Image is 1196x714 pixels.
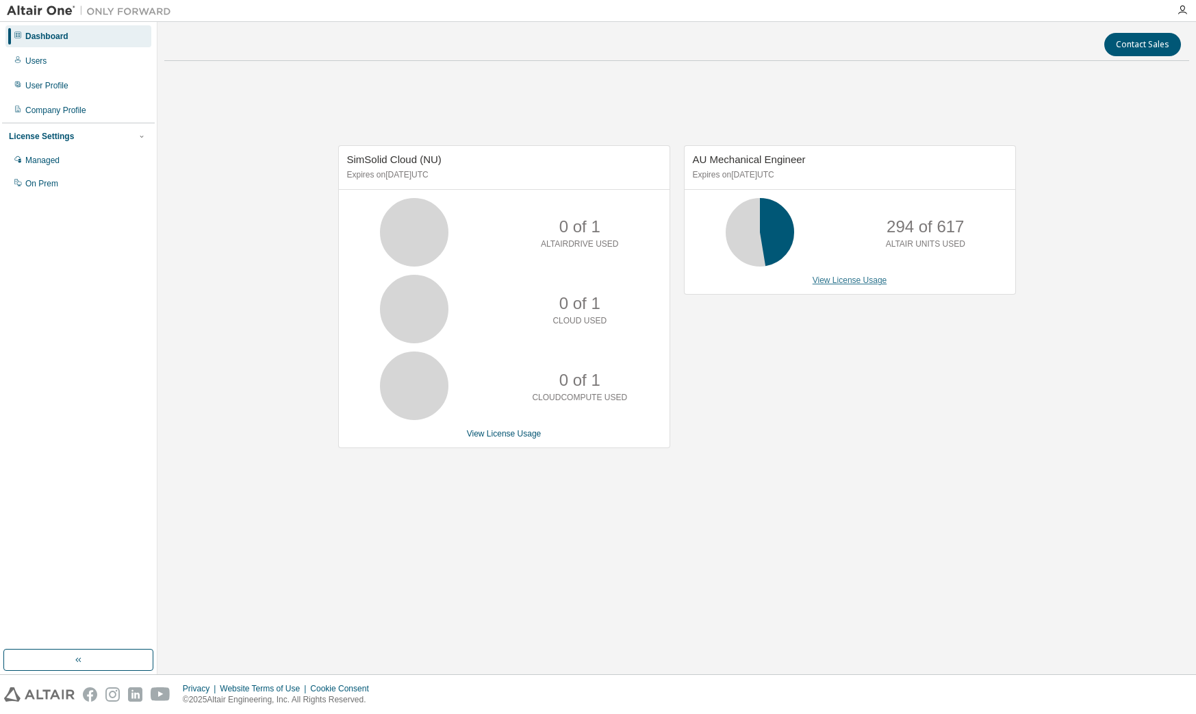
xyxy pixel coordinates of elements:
[347,153,442,165] span: SimSolid Cloud (NU)
[25,105,86,116] div: Company Profile
[552,315,607,327] p: CLOUD USED
[887,215,964,238] p: 294 of 617
[105,687,120,702] img: instagram.svg
[541,238,619,250] p: ALTAIRDRIVE USED
[220,683,310,694] div: Website Terms of Use
[886,238,965,250] p: ALTAIR UNITS USED
[83,687,97,702] img: facebook.svg
[559,215,600,238] p: 0 of 1
[183,694,377,706] p: © 2025 Altair Engineering, Inc. All Rights Reserved.
[25,56,47,66] div: Users
[559,292,600,315] p: 0 of 1
[310,683,377,694] div: Cookie Consent
[532,392,627,404] p: CLOUDCOMPUTE USED
[693,169,1004,181] p: Expires on [DATE] UTC
[25,155,60,166] div: Managed
[151,687,170,702] img: youtube.svg
[467,429,542,439] a: View License Usage
[183,683,220,694] div: Privacy
[128,687,142,702] img: linkedin.svg
[4,687,75,702] img: altair_logo.svg
[559,369,600,392] p: 0 of 1
[25,31,68,42] div: Dashboard
[25,178,58,189] div: On Prem
[9,131,74,142] div: License Settings
[25,80,68,91] div: User Profile
[347,169,658,181] p: Expires on [DATE] UTC
[1104,33,1181,56] button: Contact Sales
[7,4,178,18] img: Altair One
[813,275,887,285] a: View License Usage
[693,153,806,165] span: AU Mechanical Engineer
